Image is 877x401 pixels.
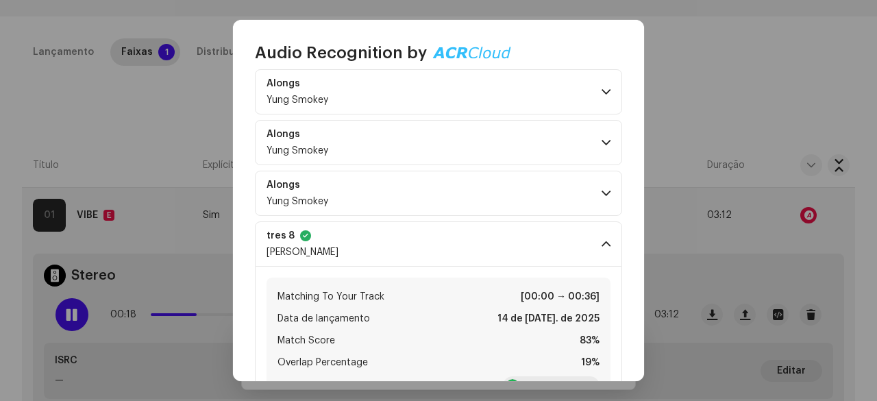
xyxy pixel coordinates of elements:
[255,221,622,267] p-accordion-header: tres 8[PERSON_NAME]
[267,78,328,89] span: Alongs
[277,378,299,394] span: ISRC
[267,78,300,89] strong: Alongs
[267,129,300,140] strong: Alongs
[267,230,338,241] span: tres 8
[581,354,600,371] strong: 19%
[277,289,384,305] span: Matching To Your Track
[267,180,328,191] span: Alongs
[255,42,427,64] span: Audio Recognition by
[522,379,594,393] strong: QZQAY2551165
[267,197,328,206] span: Yung Smokey
[580,332,600,349] strong: 83%
[497,311,600,327] strong: 14 de [DATE]. de 2025
[521,289,600,305] strong: [00:00 → 00:36]
[267,129,328,140] span: Alongs
[255,171,622,216] p-accordion-header: AlongsYung Smokey
[255,120,622,165] p-accordion-header: AlongsYung Smokey
[267,247,338,257] span: Janell Cruz
[277,354,368,371] span: Overlap Percentage
[267,95,328,105] span: Yung Smokey
[267,180,300,191] strong: Alongs
[277,332,335,349] span: Match Score
[277,311,370,327] span: Data de lançamento
[255,69,622,114] p-accordion-header: AlongsYung Smokey
[267,146,328,156] span: Yung Smokey
[267,230,295,241] strong: tres 8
